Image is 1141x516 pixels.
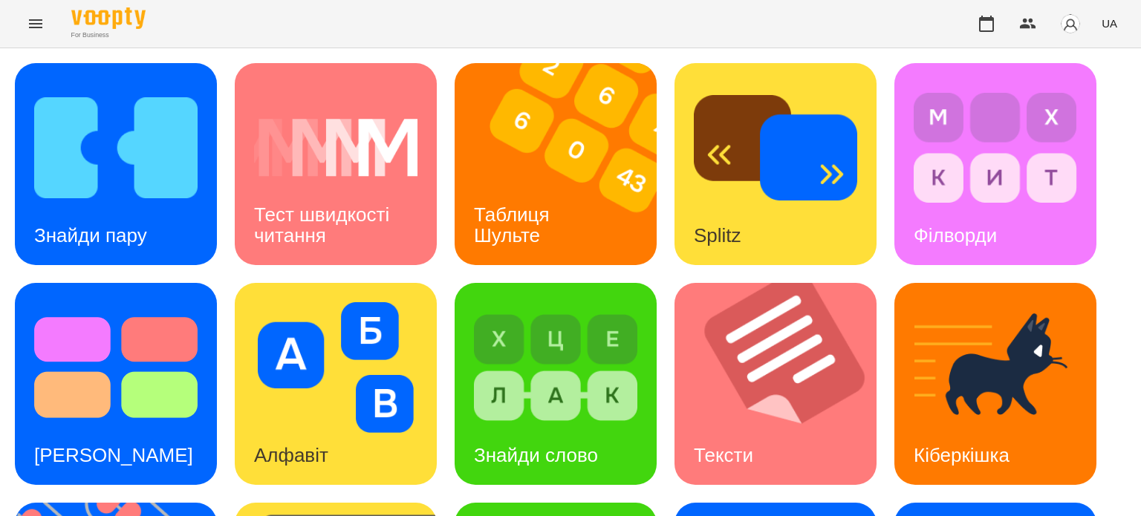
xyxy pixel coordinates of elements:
[235,283,437,485] a: АлфавітАлфавіт
[455,63,657,265] a: Таблиця ШультеТаблиця Шульте
[15,63,217,265] a: Знайди паруЗнайди пару
[15,283,217,485] a: Тест Струпа[PERSON_NAME]
[474,444,598,466] h3: Знайди слово
[254,203,394,246] h3: Тест швидкості читання
[455,63,675,265] img: Таблиця Шульте
[894,63,1096,265] a: ФілвордиФілворди
[914,302,1077,433] img: Кіберкішка
[254,302,417,433] img: Алфавіт
[71,7,146,29] img: Voopty Logo
[674,63,877,265] a: SplitzSplitz
[254,82,417,213] img: Тест швидкості читання
[674,283,877,485] a: ТекстиТексти
[235,63,437,265] a: Тест швидкості читанняТест швидкості читання
[34,302,198,433] img: Тест Струпа
[914,444,1010,466] h3: Кіберкішка
[34,82,198,213] img: Знайди пару
[474,203,555,246] h3: Таблиця Шульте
[674,283,895,485] img: Тексти
[71,30,146,40] span: For Business
[474,302,637,433] img: Знайди слово
[914,224,997,246] h3: Філворди
[455,283,657,485] a: Знайди словоЗнайди слово
[1102,16,1117,31] span: UA
[694,82,857,213] img: Splitz
[34,224,147,246] h3: Знайди пару
[1060,13,1081,34] img: avatar_s.png
[34,444,193,466] h3: [PERSON_NAME]
[914,82,1077,213] img: Філворди
[694,444,753,466] h3: Тексти
[694,224,741,246] h3: Splitz
[894,283,1096,485] a: КіберкішкаКіберкішка
[254,444,328,466] h3: Алфавіт
[18,6,53,42] button: Menu
[1096,10,1123,37] button: UA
